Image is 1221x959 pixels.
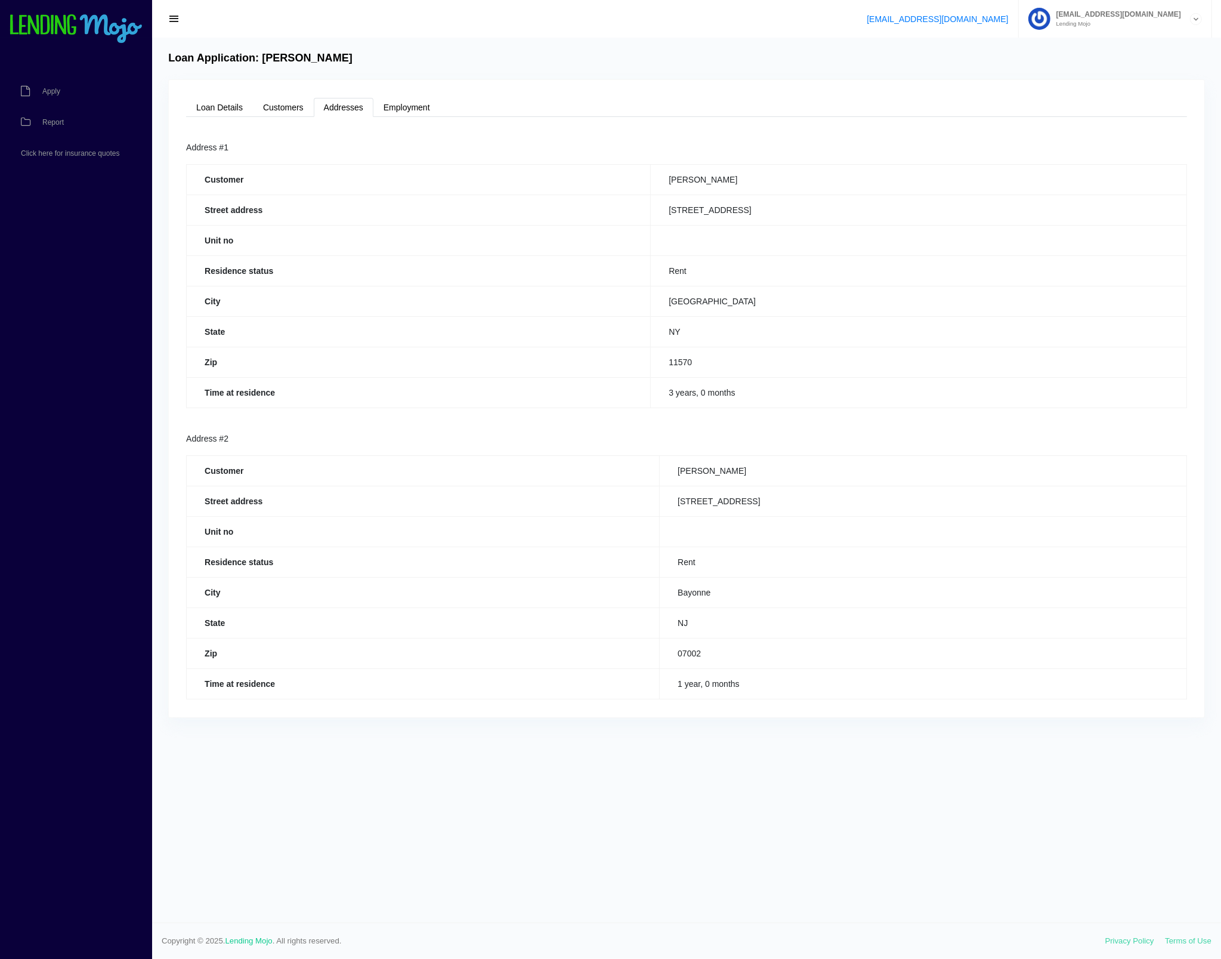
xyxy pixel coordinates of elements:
[651,255,1187,286] td: Rent
[42,119,64,126] span: Report
[187,195,651,225] th: Street address
[651,286,1187,316] td: [GEOGRAPHIC_DATA]
[187,486,660,516] th: Street address
[187,547,660,577] th: Residence status
[168,52,353,65] h4: Loan Application: [PERSON_NAME]
[186,141,1187,155] div: Address #1
[187,255,651,286] th: Residence status
[651,347,1187,377] td: 11570
[187,608,660,638] th: State
[253,98,314,117] a: Customers
[1105,936,1154,945] a: Privacy Policy
[651,316,1187,347] td: NY
[187,164,651,195] th: Customer
[9,14,143,44] img: logo-small.png
[187,347,651,377] th: Zip
[187,638,660,668] th: Zip
[225,936,273,945] a: Lending Mojo
[187,455,660,486] th: Customer
[187,377,651,408] th: Time at residence
[21,150,119,157] span: Click here for insurance quotes
[162,935,1105,947] span: Copyright © 2025. . All rights reserved.
[1050,11,1181,18] span: [EMAIL_ADDRESS][DOMAIN_NAME]
[186,98,253,117] a: Loan Details
[660,547,1187,577] td: Rent
[660,608,1187,638] td: NJ
[1028,8,1050,30] img: Profile image
[660,486,1187,516] td: [STREET_ADDRESS]
[651,377,1187,408] td: 3 years, 0 months
[187,577,660,608] th: City
[42,88,60,95] span: Apply
[373,98,440,117] a: Employment
[867,14,1008,24] a: [EMAIL_ADDRESS][DOMAIN_NAME]
[314,98,373,117] a: Addresses
[187,286,651,316] th: City
[660,577,1187,608] td: Bayonne
[187,516,660,547] th: Unit no
[1165,936,1211,945] a: Terms of Use
[660,638,1187,668] td: 07002
[186,432,1187,446] div: Address #2
[187,316,651,347] th: State
[651,195,1187,225] td: [STREET_ADDRESS]
[651,164,1187,195] td: [PERSON_NAME]
[1050,21,1181,27] small: Lending Mojo
[660,455,1187,486] td: [PERSON_NAME]
[187,668,660,699] th: Time at residence
[187,225,651,255] th: Unit no
[660,668,1187,699] td: 1 year, 0 months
